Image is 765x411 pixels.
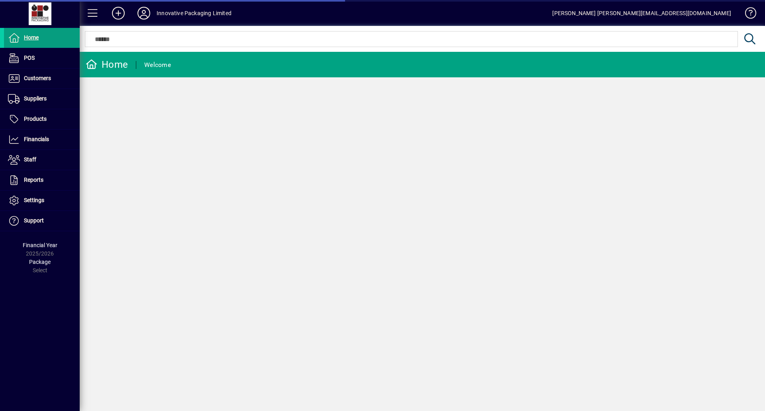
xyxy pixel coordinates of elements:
[24,34,39,41] span: Home
[24,95,47,102] span: Suppliers
[4,150,80,170] a: Staff
[157,7,231,20] div: Innovative Packaging Limited
[4,191,80,210] a: Settings
[86,58,128,71] div: Home
[4,48,80,68] a: POS
[24,55,35,61] span: POS
[144,59,171,71] div: Welcome
[4,109,80,129] a: Products
[24,177,43,183] span: Reports
[4,89,80,109] a: Suppliers
[106,6,131,20] button: Add
[552,7,731,20] div: [PERSON_NAME] [PERSON_NAME][EMAIL_ADDRESS][DOMAIN_NAME]
[24,197,44,203] span: Settings
[29,259,51,265] span: Package
[24,116,47,122] span: Products
[4,170,80,190] a: Reports
[24,136,49,142] span: Financials
[24,156,36,163] span: Staff
[739,2,755,28] a: Knowledge Base
[24,217,44,224] span: Support
[131,6,157,20] button: Profile
[4,69,80,88] a: Customers
[24,75,51,81] span: Customers
[4,130,80,149] a: Financials
[4,211,80,231] a: Support
[23,242,57,248] span: Financial Year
